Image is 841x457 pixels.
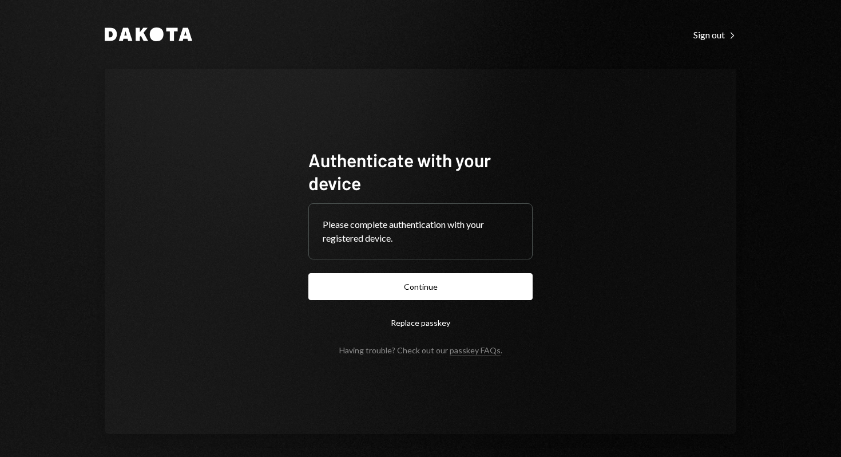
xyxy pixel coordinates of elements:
button: Continue [308,273,533,300]
div: Please complete authentication with your registered device. [323,218,518,245]
div: Sign out [693,29,736,41]
a: passkey FAQs [450,345,501,356]
div: Having trouble? Check out our . [339,345,502,355]
a: Sign out [693,28,736,41]
h1: Authenticate with your device [308,148,533,194]
button: Replace passkey [308,309,533,336]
